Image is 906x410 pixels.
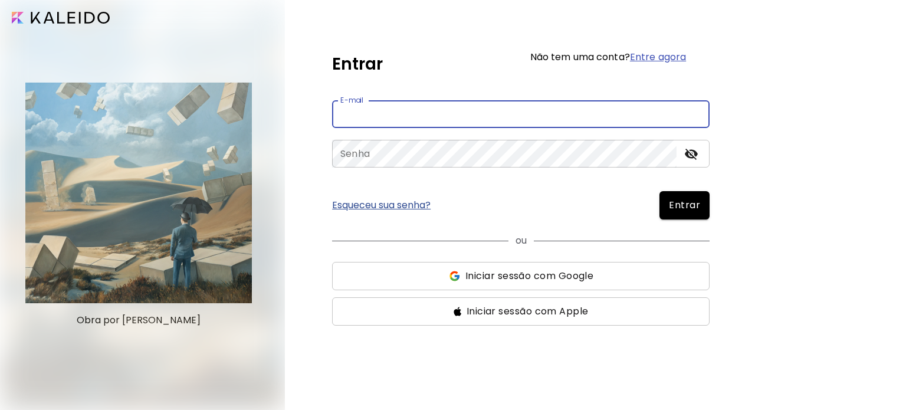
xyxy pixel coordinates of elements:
h6: Não tem uma conta? [530,53,687,62]
span: Iniciar sessão com Apple [467,304,589,319]
a: Entre agora [630,50,686,64]
img: ss [454,307,462,316]
span: Iniciar sessão com Google [465,269,593,283]
button: toggle password visibility [681,144,701,164]
button: ssIniciar sessão com Google [332,262,710,290]
p: ou [516,234,527,248]
button: ssIniciar sessão com Apple [332,297,710,326]
a: Esqueceu sua senha? [332,201,431,210]
img: ss [448,270,461,282]
button: Entrar [659,191,710,219]
span: Entrar [669,198,700,212]
h5: Entrar [332,52,383,77]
